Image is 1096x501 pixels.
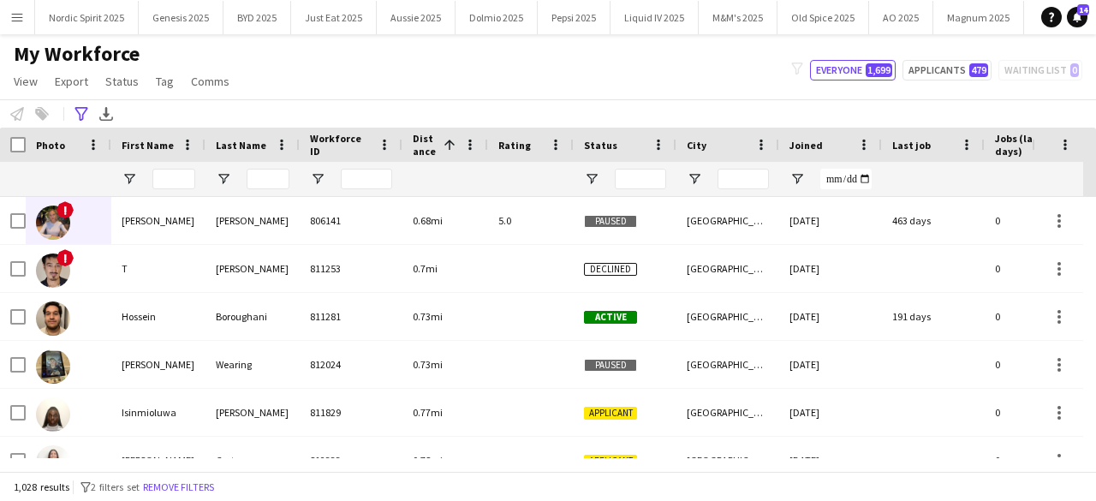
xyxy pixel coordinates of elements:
[300,197,402,244] div: 806141
[36,206,70,240] img: Eleanor Mason
[111,197,205,244] div: [PERSON_NAME]
[584,263,637,276] span: Declined
[36,301,70,336] img: Hossein Boroughani
[36,253,70,288] img: T Scott
[36,397,70,432] img: Isinmioluwa Adeniji
[985,293,1096,340] div: 0
[139,1,223,34] button: Genesis 2025
[869,1,933,34] button: AO 2025
[205,437,300,484] div: Costa
[611,1,699,34] button: Liquid IV 2025
[985,197,1096,244] div: 0
[191,74,229,89] span: Comms
[377,1,456,34] button: Aussie 2025
[584,455,637,468] span: Applicant
[933,1,1024,34] button: Magnum 2025
[36,139,65,152] span: Photo
[584,139,617,152] span: Status
[205,197,300,244] div: [PERSON_NAME]
[810,60,896,81] button: Everyone1,699
[1067,7,1087,27] a: 14
[291,1,377,34] button: Just Eat 2025
[111,341,205,388] div: [PERSON_NAME]
[488,197,574,244] div: 5.0
[149,70,181,92] a: Tag
[300,293,402,340] div: 811281
[687,171,702,187] button: Open Filter Menu
[57,201,74,218] span: !
[122,171,137,187] button: Open Filter Menu
[7,70,45,92] a: View
[676,437,779,484] div: [GEOGRAPHIC_DATA]
[1077,4,1089,15] span: 14
[413,214,443,227] span: 0.68mi
[300,437,402,484] div: 812333
[300,245,402,292] div: 811253
[456,1,538,34] button: Dolmio 2025
[223,1,291,34] button: BYD 2025
[341,169,392,189] input: Workforce ID Filter Input
[111,293,205,340] div: Hossein
[184,70,236,92] a: Comms
[538,1,611,34] button: Pepsi 2025
[122,139,174,152] span: First Name
[687,139,706,152] span: City
[105,74,139,89] span: Status
[98,70,146,92] a: Status
[111,389,205,436] div: Isinmioluwa
[584,359,637,372] span: Paused
[300,341,402,388] div: 812024
[91,480,140,493] span: 2 filters set
[247,169,289,189] input: Last Name Filter Input
[882,293,985,340] div: 191 days
[892,139,931,152] span: Last job
[676,197,779,244] div: [GEOGRAPHIC_DATA]
[779,341,882,388] div: [DATE]
[14,41,140,67] span: My Workforce
[413,262,438,275] span: 0.7mi
[969,63,988,77] span: 479
[71,104,92,124] app-action-btn: Advanced filters
[820,169,872,189] input: Joined Filter Input
[789,139,823,152] span: Joined
[152,169,195,189] input: First Name Filter Input
[310,132,372,158] span: Workforce ID
[584,311,637,324] span: Active
[205,293,300,340] div: Boroughani
[48,70,95,92] a: Export
[985,341,1096,388] div: 0
[413,454,443,467] span: 0.78mi
[779,245,882,292] div: [DATE]
[413,132,437,158] span: Distance
[205,389,300,436] div: [PERSON_NAME]
[882,197,985,244] div: 463 days
[699,1,777,34] button: M&M's 2025
[14,74,38,89] span: View
[779,437,882,484] div: [DATE]
[300,389,402,436] div: 811829
[413,310,443,323] span: 0.73mi
[498,139,531,152] span: Rating
[779,197,882,244] div: [DATE]
[985,437,1096,484] div: 0
[676,341,779,388] div: [GEOGRAPHIC_DATA]
[96,104,116,124] app-action-btn: Export XLSX
[789,171,805,187] button: Open Filter Menu
[36,445,70,480] img: Joana Costa
[57,249,74,266] span: !
[111,437,205,484] div: [PERSON_NAME]
[985,389,1096,436] div: 0
[111,245,205,292] div: T
[584,171,599,187] button: Open Filter Menu
[985,245,1096,292] div: 0
[779,293,882,340] div: [DATE]
[676,293,779,340] div: [GEOGRAPHIC_DATA]
[676,389,779,436] div: [GEOGRAPHIC_DATA]
[216,171,231,187] button: Open Filter Menu
[584,215,637,228] span: Paused
[35,1,139,34] button: Nordic Spirit 2025
[866,63,892,77] span: 1,699
[205,245,300,292] div: [PERSON_NAME]
[216,139,266,152] span: Last Name
[584,407,637,420] span: Applicant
